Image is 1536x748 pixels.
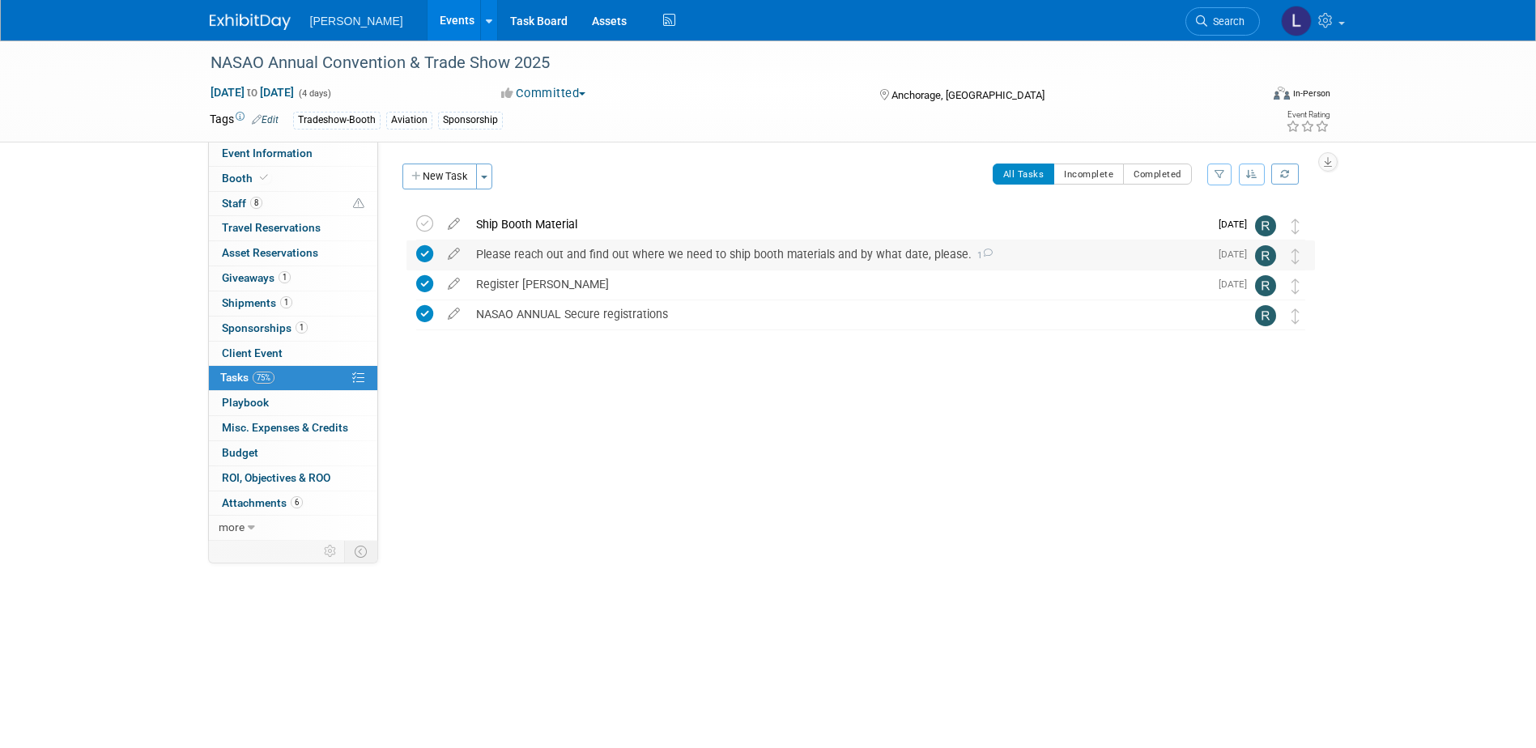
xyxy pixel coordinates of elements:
[972,250,993,261] span: 1
[222,221,321,234] span: Travel Reservations
[386,112,432,129] div: Aviation
[209,516,377,540] a: more
[310,15,403,28] span: [PERSON_NAME]
[1219,278,1255,290] span: [DATE]
[291,496,303,508] span: 6
[209,192,377,216] a: Staff8
[293,112,381,129] div: Tradeshow-Booth
[1286,111,1330,119] div: Event Rating
[1207,15,1245,28] span: Search
[209,216,377,240] a: Travel Reservations
[1255,245,1276,266] img: Rebecca Deis
[222,421,348,434] span: Misc. Expenses & Credits
[1219,219,1255,230] span: [DATE]
[209,266,377,291] a: Giveaways1
[993,164,1055,185] button: All Tasks
[219,521,245,533] span: more
[205,49,1236,78] div: NASAO Annual Convention & Trade Show 2025
[222,197,262,210] span: Staff
[222,147,313,159] span: Event Information
[344,541,377,562] td: Toggle Event Tabs
[209,391,377,415] a: Playbook
[468,240,1209,268] div: Please reach out and find out where we need to ship booth materials and by what date, please.
[440,277,468,291] a: edit
[1123,164,1192,185] button: Completed
[1292,87,1330,100] div: In-Person
[220,371,274,384] span: Tasks
[1291,219,1300,234] i: Move task
[1164,84,1331,108] div: Event Format
[209,317,377,341] a: Sponsorships1
[1255,305,1276,326] img: Rebecca Deis
[222,471,330,484] span: ROI, Objectives & ROO
[222,496,303,509] span: Attachments
[209,241,377,266] a: Asset Reservations
[297,88,331,99] span: (4 days)
[468,210,1209,238] div: Ship Booth Material
[1219,249,1255,260] span: [DATE]
[209,416,377,440] a: Misc. Expenses & Credits
[468,270,1209,298] div: Register [PERSON_NAME]
[209,291,377,316] a: Shipments1
[279,271,291,283] span: 1
[353,197,364,211] span: Potential Scheduling Conflict -- at least one attendee is tagged in another overlapping event.
[1291,308,1300,324] i: Move task
[1053,164,1124,185] button: Incomplete
[250,197,262,209] span: 8
[209,466,377,491] a: ROI, Objectives & ROO
[296,321,308,334] span: 1
[1274,87,1290,100] img: Format-Inperson.png
[210,14,291,30] img: ExhibitDay
[402,164,477,189] button: New Task
[222,321,308,334] span: Sponsorships
[891,89,1045,101] span: Anchorage, [GEOGRAPHIC_DATA]
[1255,275,1276,296] img: Rebecca Deis
[1291,278,1300,294] i: Move task
[496,85,592,102] button: Committed
[468,300,1223,328] div: NASAO ANNUAL Secure registrations
[209,142,377,166] a: Event Information
[440,307,468,321] a: edit
[210,111,279,130] td: Tags
[252,114,279,125] a: Edit
[253,372,274,384] span: 75%
[222,246,318,259] span: Asset Reservations
[317,541,345,562] td: Personalize Event Tab Strip
[222,396,269,409] span: Playbook
[280,296,292,308] span: 1
[222,296,292,309] span: Shipments
[210,85,295,100] span: [DATE] [DATE]
[440,247,468,261] a: edit
[440,217,468,232] a: edit
[209,441,377,465] a: Budget
[209,366,377,390] a: Tasks75%
[222,271,291,284] span: Giveaways
[1271,164,1299,185] a: Refresh
[222,172,271,185] span: Booth
[222,446,258,459] span: Budget
[438,112,503,129] div: Sponsorship
[245,86,260,99] span: to
[1281,6,1312,36] img: Lindsey Wolanczyk
[209,491,377,516] a: Attachments6
[222,346,283,359] span: Client Event
[209,167,377,191] a: Booth
[209,342,377,366] a: Client Event
[1291,249,1300,264] i: Move task
[260,173,268,182] i: Booth reservation complete
[1185,7,1260,36] a: Search
[1255,215,1276,236] img: Rebecca Deis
